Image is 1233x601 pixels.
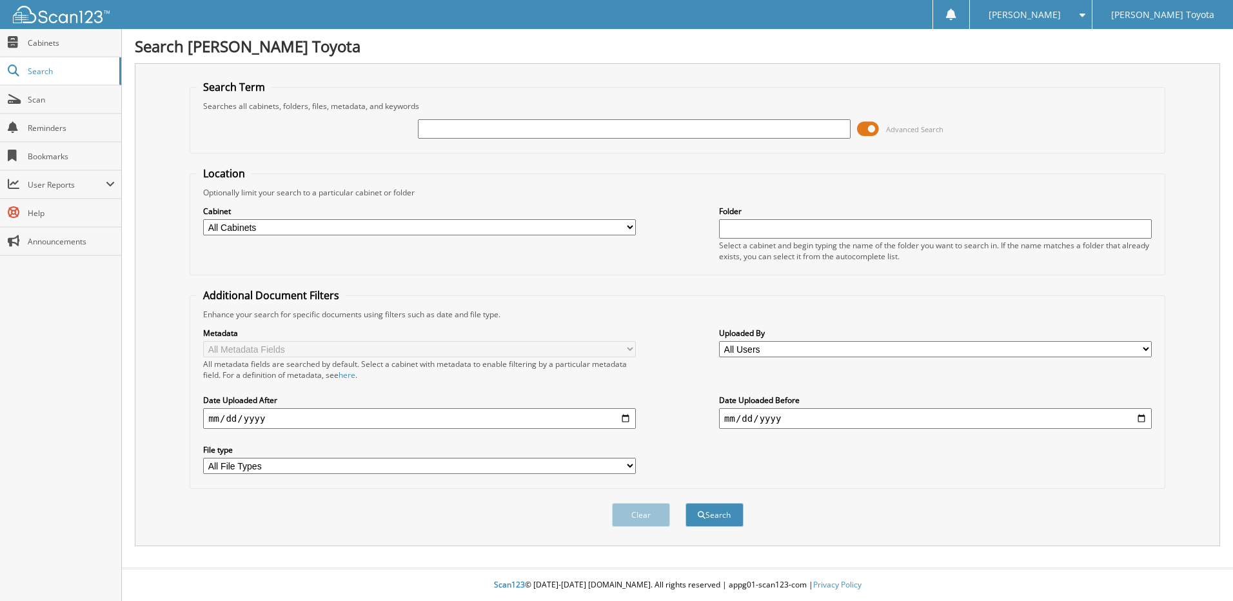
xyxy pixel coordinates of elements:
[339,369,355,380] a: here
[1111,11,1214,19] span: [PERSON_NAME] Toyota
[28,151,115,162] span: Bookmarks
[686,503,744,527] button: Search
[197,101,1158,112] div: Searches all cabinets, folders, files, metadata, and keywords
[28,236,115,247] span: Announcements
[719,240,1152,262] div: Select a cabinet and begin typing the name of the folder you want to search in. If the name match...
[197,80,271,94] legend: Search Term
[197,166,252,181] legend: Location
[719,206,1152,217] label: Folder
[719,328,1152,339] label: Uploaded By
[28,66,113,77] span: Search
[886,124,943,134] span: Advanced Search
[135,35,1220,57] h1: Search [PERSON_NAME] Toyota
[989,11,1061,19] span: [PERSON_NAME]
[197,288,346,302] legend: Additional Document Filters
[122,569,1233,601] div: © [DATE]-[DATE] [DOMAIN_NAME]. All rights reserved | appg01-scan123-com |
[28,179,106,190] span: User Reports
[28,37,115,48] span: Cabinets
[203,328,636,339] label: Metadata
[719,395,1152,406] label: Date Uploaded Before
[28,208,115,219] span: Help
[197,187,1158,198] div: Optionally limit your search to a particular cabinet or folder
[203,395,636,406] label: Date Uploaded After
[13,6,110,23] img: scan123-logo-white.svg
[813,579,862,590] a: Privacy Policy
[28,123,115,133] span: Reminders
[28,94,115,105] span: Scan
[203,206,636,217] label: Cabinet
[494,579,525,590] span: Scan123
[203,408,636,429] input: start
[197,309,1158,320] div: Enhance your search for specific documents using filters such as date and file type.
[203,444,636,455] label: File type
[719,408,1152,429] input: end
[203,359,636,380] div: All metadata fields are searched by default. Select a cabinet with metadata to enable filtering b...
[612,503,670,527] button: Clear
